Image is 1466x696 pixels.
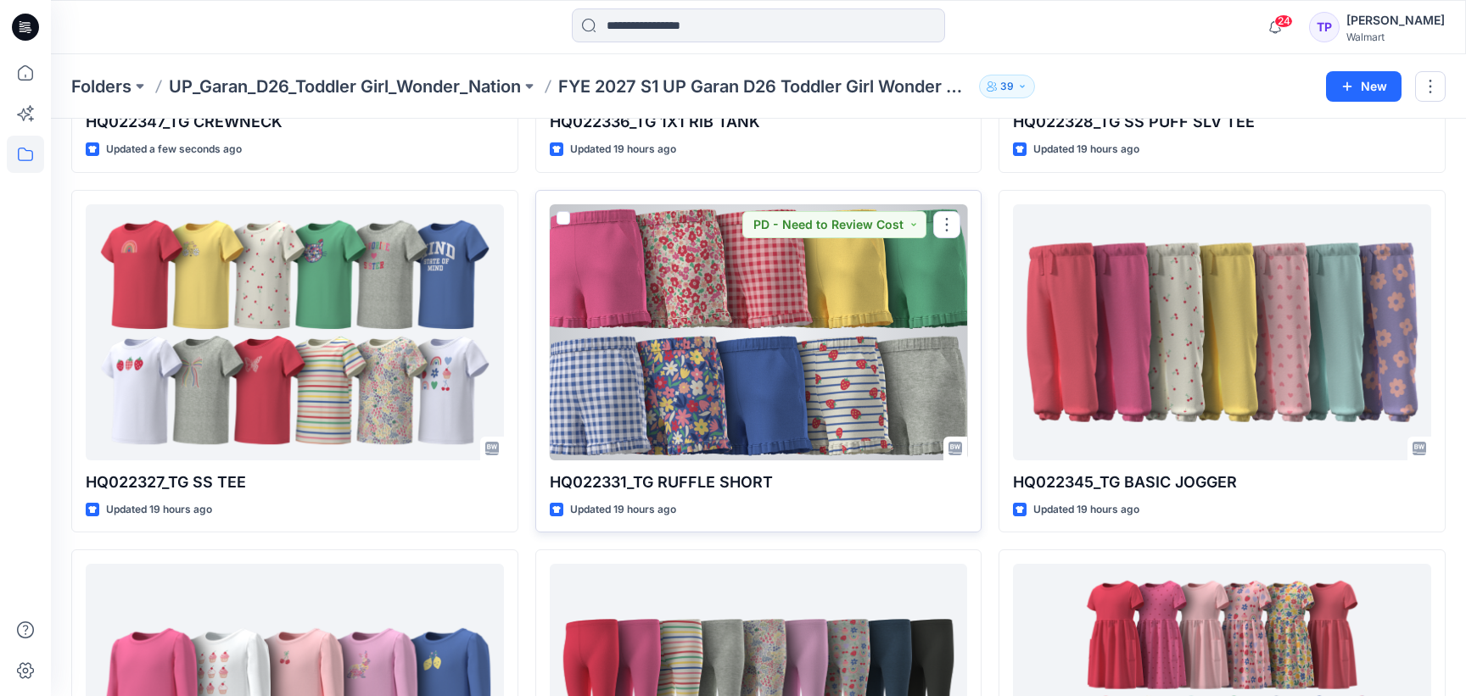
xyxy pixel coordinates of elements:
[86,470,504,494] p: HQ022327_TG SS TEE
[1309,12,1340,42] div: TP
[1346,31,1445,43] div: Walmart
[1000,77,1014,96] p: 39
[1346,10,1445,31] div: [PERSON_NAME]
[979,75,1035,98] button: 39
[1033,141,1139,159] p: Updated 19 hours ago
[106,141,242,159] p: Updated a few seconds ago
[558,75,972,98] p: FYE 2027 S1 UP Garan D26 Toddler Girl Wonder Nation
[550,470,968,494] p: HQ022331_TG RUFFLE SHORT
[550,110,968,134] p: HQ022336_TG 1X1 RIB TANK
[1274,14,1293,28] span: 24
[1013,110,1431,134] p: HQ022328_TG SS PUFF SLV TEE
[1033,501,1139,519] p: Updated 19 hours ago
[169,75,521,98] a: UP_Garan_D26_Toddler Girl_Wonder_Nation
[106,501,212,519] p: Updated 19 hours ago
[1326,71,1402,102] button: New
[1013,470,1431,494] p: HQ022345_TG BASIC JOGGER
[1013,204,1431,460] a: HQ022345_TG BASIC JOGGER
[550,204,968,460] a: HQ022331_TG RUFFLE SHORT
[86,204,504,460] a: HQ022327_TG SS TEE
[86,110,504,134] p: HQ022347_TG CREWNECK
[570,501,676,519] p: Updated 19 hours ago
[71,75,131,98] a: Folders
[570,141,676,159] p: Updated 19 hours ago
